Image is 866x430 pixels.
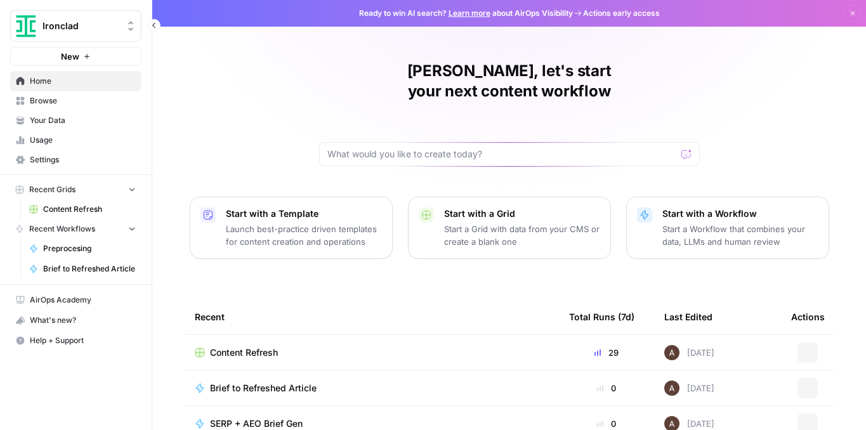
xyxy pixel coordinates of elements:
[10,130,141,150] a: Usage
[30,95,136,107] span: Browse
[195,346,549,359] a: Content Refresh
[30,134,136,146] span: Usage
[664,381,679,396] img: wtbmvrjo3qvncyiyitl6zoukl9gz
[23,259,141,279] a: Brief to Refreshed Article
[190,197,393,259] button: Start with a TemplateLaunch best-practice driven templates for content creation and operations
[10,290,141,310] a: AirOps Academy
[10,330,141,351] button: Help + Support
[10,47,141,66] button: New
[10,71,141,91] a: Home
[449,8,490,18] a: Learn more
[664,345,714,360] div: [DATE]
[226,223,382,248] p: Launch best-practice driven templates for content creation and operations
[15,15,37,37] img: Ironclad Logo
[664,345,679,360] img: wtbmvrjo3qvncyiyitl6zoukl9gz
[30,294,136,306] span: AirOps Academy
[30,154,136,166] span: Settings
[791,299,825,334] div: Actions
[195,382,549,394] a: Brief to Refreshed Article
[23,238,141,259] a: Preprocesing
[10,110,141,131] a: Your Data
[210,346,278,359] span: Content Refresh
[10,219,141,238] button: Recent Workflows
[23,199,141,219] a: Content Refresh
[30,75,136,87] span: Home
[662,223,818,248] p: Start a Workflow that combines your data, LLMs and human review
[30,335,136,346] span: Help + Support
[10,91,141,111] a: Browse
[30,115,136,126] span: Your Data
[662,207,818,220] p: Start with a Workflow
[583,8,660,19] span: Actions early access
[195,299,549,334] div: Recent
[10,150,141,170] a: Settings
[43,243,136,254] span: Preprocesing
[359,8,573,19] span: Ready to win AI search? about AirOps Visibility
[43,263,136,275] span: Brief to Refreshed Article
[569,299,634,334] div: Total Runs (7d)
[10,10,141,42] button: Workspace: Ironclad
[10,310,141,330] button: What's new?
[10,180,141,199] button: Recent Grids
[226,207,382,220] p: Start with a Template
[664,299,712,334] div: Last Edited
[444,207,600,220] p: Start with a Grid
[11,311,141,330] div: What's new?
[210,417,303,430] span: SERP + AEO Brief Gen
[29,223,95,235] span: Recent Workflows
[626,197,829,259] button: Start with a WorkflowStart a Workflow that combines your data, LLMs and human review
[664,381,714,396] div: [DATE]
[569,382,644,394] div: 0
[408,197,611,259] button: Start with a GridStart a Grid with data from your CMS or create a blank one
[43,20,119,32] span: Ironclad
[61,50,79,63] span: New
[29,184,75,195] span: Recent Grids
[327,148,676,160] input: What would you like to create today?
[444,223,600,248] p: Start a Grid with data from your CMS or create a blank one
[195,417,549,430] a: SERP + AEO Brief Gen
[210,382,317,394] span: Brief to Refreshed Article
[569,417,644,430] div: 0
[569,346,644,359] div: 29
[43,204,136,215] span: Content Refresh
[319,61,700,101] h1: [PERSON_NAME], let's start your next content workflow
